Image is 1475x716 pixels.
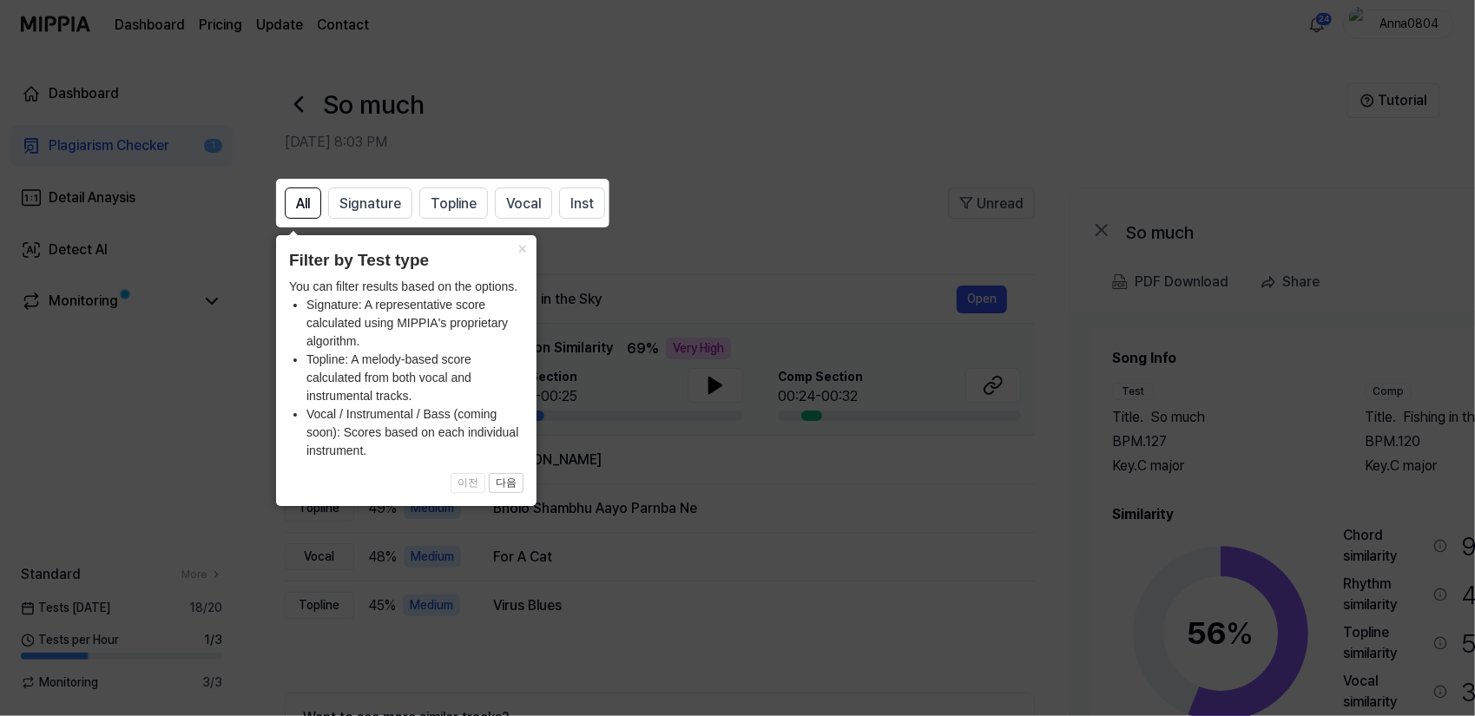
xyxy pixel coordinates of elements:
[419,187,488,219] button: Topline
[339,194,401,214] span: Signature
[306,351,523,405] li: Topline: A melody-based score calculated from both vocal and instrumental tracks.
[289,248,523,273] header: Filter by Test type
[489,473,523,494] button: 다음
[506,194,541,214] span: Vocal
[285,187,321,219] button: All
[431,194,477,214] span: Topline
[509,235,537,259] button: Close
[306,405,523,460] li: Vocal / Instrumental / Bass (coming soon): Scores based on each individual instrument.
[289,278,523,460] div: You can filter results based on the options.
[559,187,605,219] button: Inst
[328,187,412,219] button: Signature
[570,194,594,214] span: Inst
[306,296,523,351] li: Signature: A representative score calculated using MIPPIA's proprietary algorithm.
[495,187,552,219] button: Vocal
[296,194,310,214] span: All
